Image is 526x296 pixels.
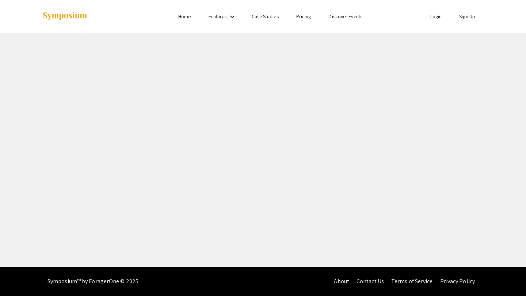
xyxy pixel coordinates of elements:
[334,277,349,285] a: About
[430,13,442,20] a: Login
[209,13,227,20] a: Features
[47,267,138,296] div: Symposium™ by ForagerOne © 2025
[296,13,311,20] a: Pricing
[328,13,362,20] a: Discover Events
[459,13,475,20] a: Sign Up
[178,13,191,20] a: Home
[440,277,475,285] a: Privacy Policy
[252,13,279,20] a: Case Studies
[391,277,433,285] a: Terms of Service
[228,12,237,21] mat-icon: Expand Features list
[357,277,384,285] a: Contact Us
[42,11,88,21] img: Symposium by ForagerOne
